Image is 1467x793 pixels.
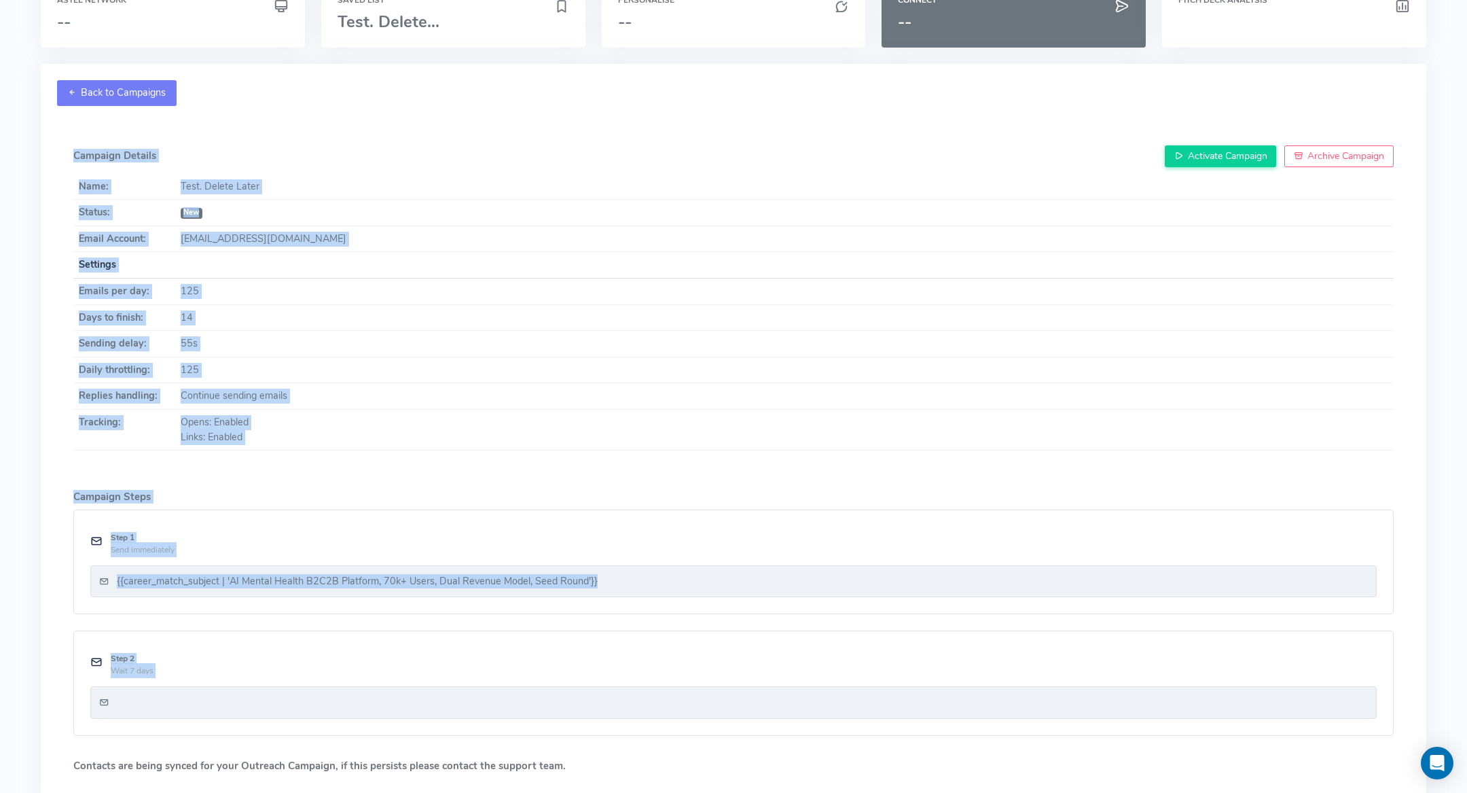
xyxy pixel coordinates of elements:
[73,760,1394,772] h5: Contacts are being synced for your Outreach Campaign, if this persists please contact the support...
[181,208,202,219] span: New
[181,430,1388,445] div: Links: Enabled
[73,491,1394,503] h5: Campaign Steps
[181,415,1388,430] div: Opens: Enabled
[73,226,175,252] th: Email Account:
[73,174,175,200] th: Name:
[73,278,175,304] th: Emails per day:
[73,331,175,357] th: Sending delay:
[111,654,1377,663] h6: Step 2
[111,533,1377,542] h6: Step 1
[73,145,1394,167] h5: Campaign Details
[57,80,177,106] a: Back to Campaigns
[73,357,175,383] th: Daily throttling:
[73,200,175,226] th: Status:
[1421,747,1453,779] div: Open Intercom Messenger
[111,544,175,555] small: Send immediately
[175,383,1394,410] td: Continue sending emails
[175,226,1394,252] td: [EMAIL_ADDRESS][DOMAIN_NAME]
[1165,145,1277,167] button: Activate Campaign
[338,11,439,33] span: Test. Delete...
[57,11,71,33] span: --
[111,665,153,676] small: Wait 7 days
[898,11,911,33] span: --
[117,574,598,589] div: {{career_match_subject | 'AI Mental Health B2C2B Platform, 70k+ Users, Dual Revenue Model, Seed R...
[73,252,1394,279] th: Settings
[175,331,1394,357] td: 55s
[175,174,1394,200] td: Test. Delete Later
[175,304,1394,331] td: 14
[73,409,175,450] th: Tracking:
[175,278,1394,304] td: 125
[73,304,175,331] th: Days to finish:
[73,383,175,410] th: Replies handling:
[618,11,632,33] span: --
[175,357,1394,383] td: 125
[1284,145,1394,167] button: Archive Campaign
